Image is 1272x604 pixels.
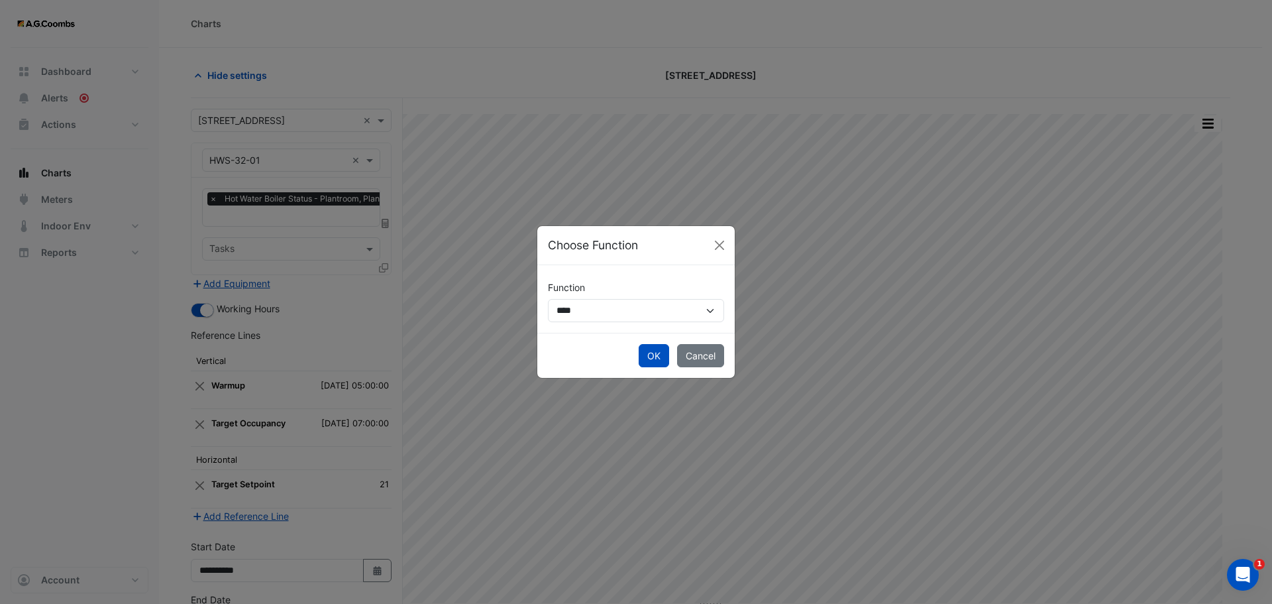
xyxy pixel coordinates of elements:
[639,344,669,367] button: OK
[1254,559,1265,570] span: 1
[1227,559,1259,591] iframe: Intercom live chat
[677,344,724,367] button: Cancel
[710,235,729,255] button: Close
[548,276,585,299] label: Function
[548,237,638,254] h5: Choose Function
